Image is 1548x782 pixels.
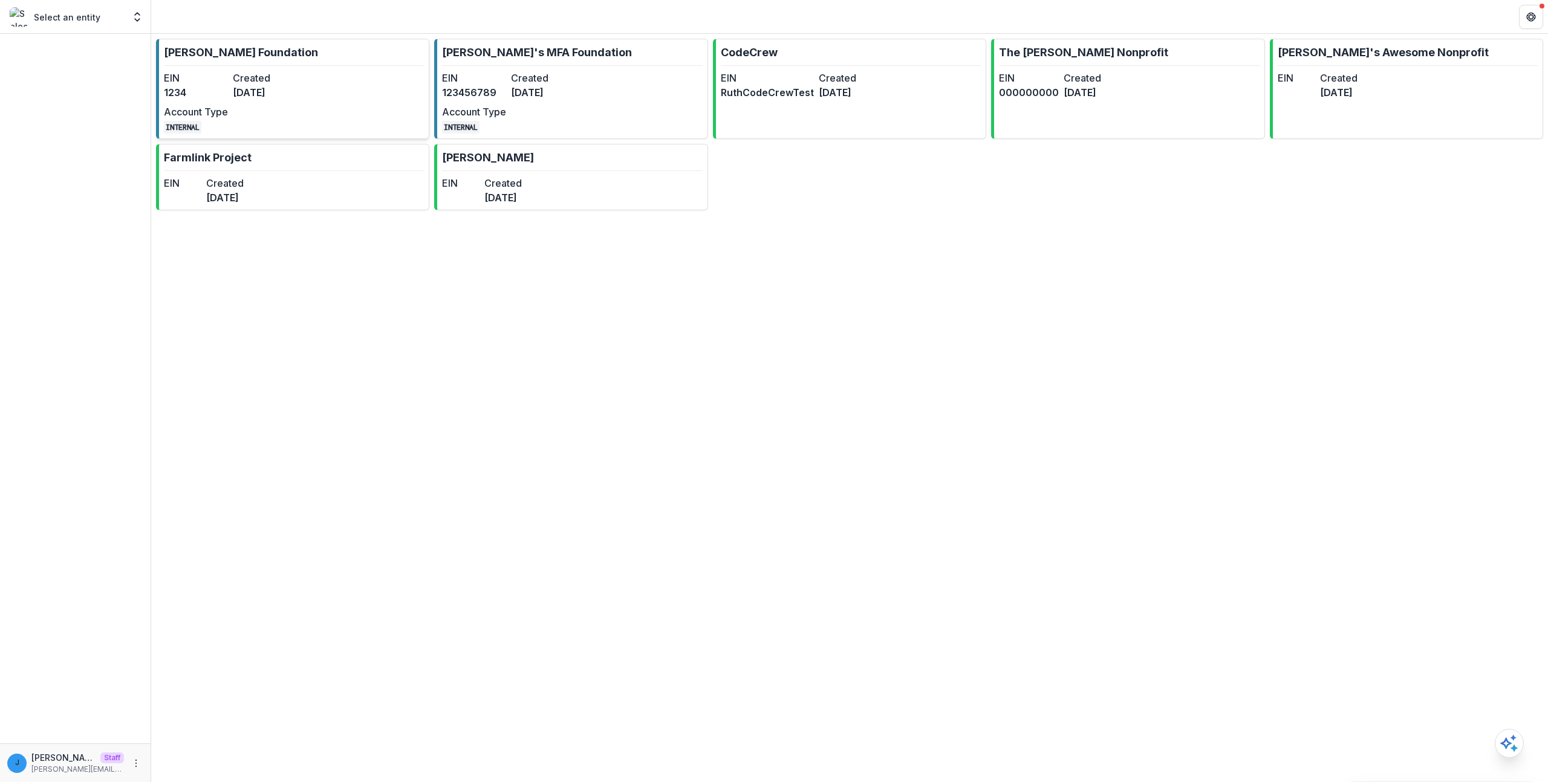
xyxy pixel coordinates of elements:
[1270,39,1543,139] a: [PERSON_NAME]'s Awesome NonprofitEINCreated[DATE]
[1320,71,1358,85] dt: Created
[434,39,707,139] a: [PERSON_NAME]'s MFA FoundationEIN123456789Created[DATE]Account TypeINTERNAL
[1320,85,1358,100] dd: [DATE]
[164,149,252,166] p: Farmlink Project
[34,11,100,24] p: Select an entity
[442,121,480,134] code: INTERNAL
[721,71,814,85] dt: EIN
[442,176,480,190] dt: EIN
[442,149,534,166] p: [PERSON_NAME]
[721,85,814,100] dd: RuthCodeCrewTest
[511,71,575,85] dt: Created
[206,176,244,190] dt: Created
[819,85,912,100] dd: [DATE]
[1519,5,1543,29] button: Get Help
[434,144,707,210] a: [PERSON_NAME]EINCreated[DATE]
[164,176,201,190] dt: EIN
[721,44,778,60] p: CodeCrew
[1278,44,1489,60] p: [PERSON_NAME]'s Awesome Nonprofit
[156,144,429,210] a: Farmlink ProjectEINCreated[DATE]
[1495,729,1524,758] button: Open AI Assistant
[31,764,124,775] p: [PERSON_NAME][EMAIL_ADDRESS][DOMAIN_NAME]
[713,39,986,139] a: CodeCrewEINRuthCodeCrewTestCreated[DATE]
[999,71,1059,85] dt: EIN
[233,71,297,85] dt: Created
[484,176,522,190] dt: Created
[511,85,575,100] dd: [DATE]
[233,85,297,100] dd: [DATE]
[156,39,429,139] a: [PERSON_NAME] FoundationEIN1234Created[DATE]Account TypeINTERNAL
[164,71,228,85] dt: EIN
[164,121,201,134] code: INTERNAL
[15,759,19,767] div: jonah@trytemelio.com
[442,71,506,85] dt: EIN
[129,5,146,29] button: Open entity switcher
[10,7,29,27] img: Select an entity
[206,190,244,205] dd: [DATE]
[819,71,912,85] dt: Created
[129,756,143,771] button: More
[164,85,228,100] dd: 1234
[1064,85,1124,100] dd: [DATE]
[1064,71,1124,85] dt: Created
[484,190,522,205] dd: [DATE]
[442,85,506,100] dd: 123456789
[164,105,228,119] dt: Account Type
[991,39,1264,139] a: The [PERSON_NAME] NonprofitEIN000000000Created[DATE]
[442,105,506,119] dt: Account Type
[1278,71,1315,85] dt: EIN
[100,752,124,763] p: Staff
[999,85,1059,100] dd: 000000000
[999,44,1168,60] p: The [PERSON_NAME] Nonprofit
[164,44,318,60] p: [PERSON_NAME] Foundation
[442,44,632,60] p: [PERSON_NAME]'s MFA Foundation
[31,751,96,764] p: [PERSON_NAME][EMAIL_ADDRESS][DOMAIN_NAME]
